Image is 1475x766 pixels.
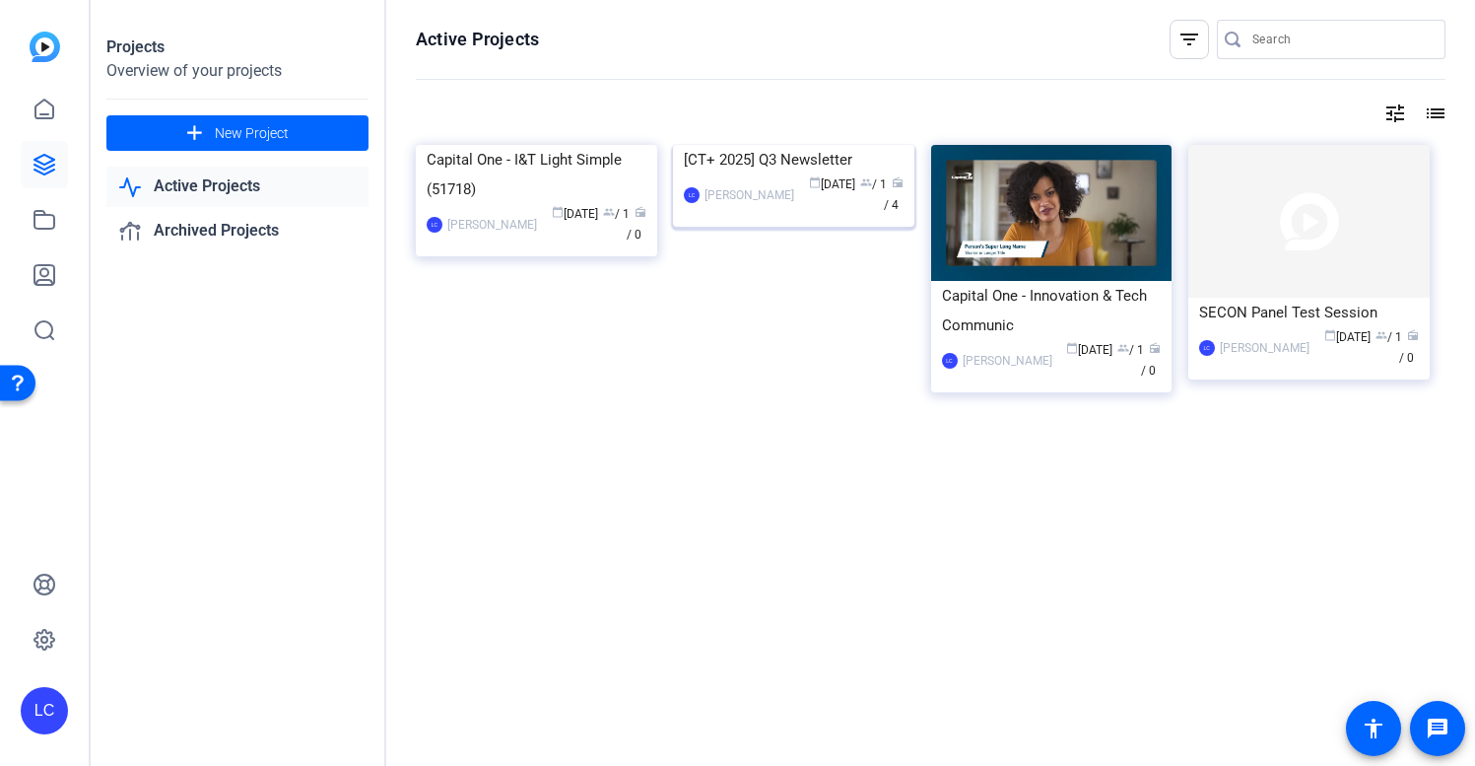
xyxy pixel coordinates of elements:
[1117,342,1129,354] span: group
[1066,343,1112,357] span: [DATE]
[1252,28,1430,51] input: Search
[1362,717,1385,740] mat-icon: accessibility
[1066,342,1078,354] span: calendar_today
[215,123,289,144] span: New Project
[1426,717,1449,740] mat-icon: message
[1199,298,1419,327] div: SECON Panel Test Session
[942,353,958,369] div: LC
[106,211,369,251] a: Archived Projects
[1199,340,1215,356] div: LC
[1177,28,1201,51] mat-icon: filter_list
[447,215,537,235] div: [PERSON_NAME]
[627,207,646,242] span: / 0
[1141,343,1161,378] span: / 0
[1149,342,1161,354] span: radio
[684,145,904,174] div: [CT+ 2025] Q3 Newsletter
[603,207,630,221] span: / 1
[860,176,872,188] span: group
[21,687,68,734] div: LC
[552,207,598,221] span: [DATE]
[684,187,700,203] div: LC
[1407,329,1419,341] span: radio
[635,206,646,218] span: radio
[427,145,646,204] div: Capital One - I&T Light Simple (51718)
[963,351,1052,371] div: [PERSON_NAME]
[30,32,60,62] img: blue-gradient.svg
[1375,329,1387,341] span: group
[1399,330,1419,365] span: / 0
[182,121,207,146] mat-icon: add
[809,177,855,191] span: [DATE]
[552,206,564,218] span: calendar_today
[884,177,904,212] span: / 4
[603,206,615,218] span: group
[427,217,442,233] div: LC
[106,59,369,83] div: Overview of your projects
[1375,330,1402,344] span: / 1
[860,177,887,191] span: / 1
[1422,102,1445,125] mat-icon: list
[942,281,1162,340] div: Capital One - Innovation & Tech Communic
[106,167,369,207] a: Active Projects
[704,185,794,205] div: [PERSON_NAME]
[1383,102,1407,125] mat-icon: tune
[416,28,539,51] h1: Active Projects
[1117,343,1144,357] span: / 1
[106,115,369,151] button: New Project
[892,176,904,188] span: radio
[1324,329,1336,341] span: calendar_today
[1220,338,1309,358] div: [PERSON_NAME]
[106,35,369,59] div: Projects
[1324,330,1371,344] span: [DATE]
[809,176,821,188] span: calendar_today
